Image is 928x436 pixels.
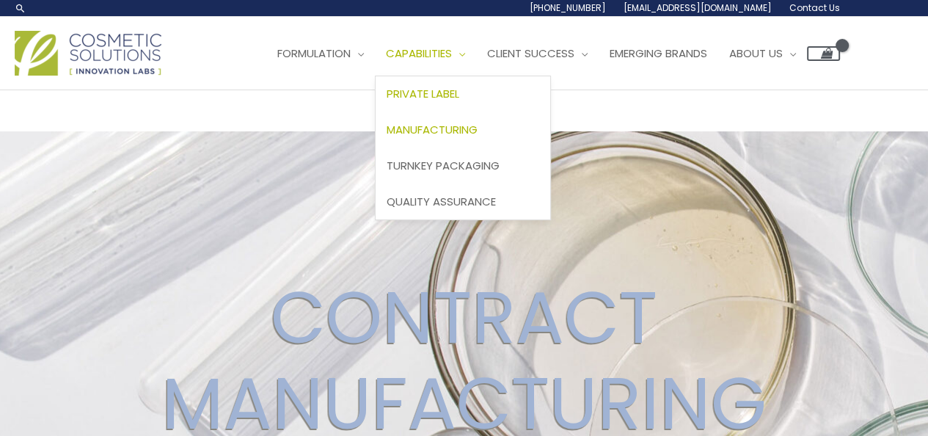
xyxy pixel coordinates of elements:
[610,46,707,61] span: Emerging Brands
[386,46,452,61] span: Capabilities
[729,46,783,61] span: About Us
[266,32,375,76] a: Formulation
[387,122,478,137] span: Manufacturing
[387,194,496,209] span: Quality Assurance
[807,46,840,61] a: View Shopping Cart, empty
[376,76,550,112] a: Private Label
[376,112,550,148] a: Manufacturing
[277,46,351,61] span: Formulation
[15,31,161,76] img: Cosmetic Solutions Logo
[387,86,459,101] span: Private Label
[476,32,599,76] a: Client Success
[376,184,550,219] a: Quality Assurance
[387,158,500,173] span: Turnkey Packaging
[376,148,550,184] a: Turnkey Packaging
[599,32,718,76] a: Emerging Brands
[789,1,840,14] span: Contact Us
[255,32,840,76] nav: Site Navigation
[624,1,772,14] span: [EMAIL_ADDRESS][DOMAIN_NAME]
[15,2,26,14] a: Search icon link
[718,32,807,76] a: About Us
[487,46,574,61] span: Client Success
[375,32,476,76] a: Capabilities
[530,1,606,14] span: [PHONE_NUMBER]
